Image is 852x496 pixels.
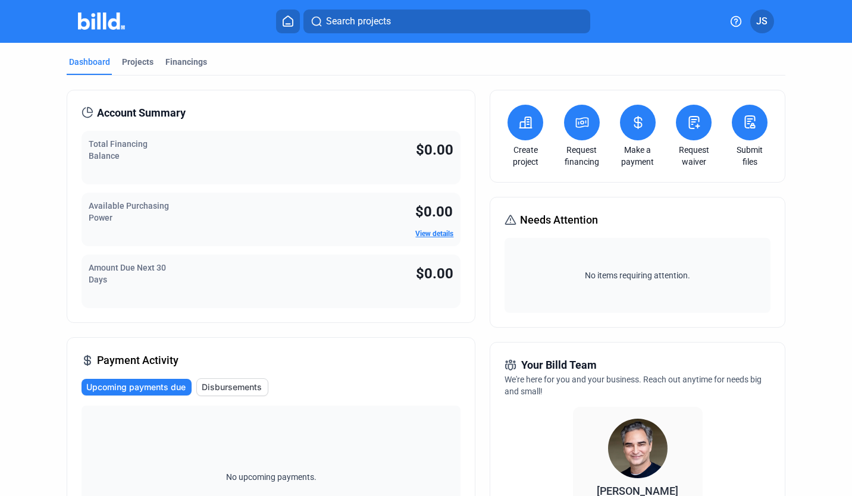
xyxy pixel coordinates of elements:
button: Upcoming payments due [82,379,192,395]
span: No items requiring attention. [509,269,766,281]
span: Account Summary [97,105,186,121]
a: Request financing [561,144,603,168]
span: $0.00 [416,265,453,282]
span: Your Billd Team [521,357,597,373]
a: View details [415,230,453,238]
span: We're here for you and your business. Reach out anytime for needs big and small! [505,375,762,396]
span: JS [756,14,768,29]
a: Create project [505,144,546,168]
span: Search projects [326,14,391,29]
img: Billd Company Logo [78,12,125,30]
span: $0.00 [416,142,453,158]
span: Upcoming payments due [86,381,186,393]
span: Disbursements [202,381,262,393]
img: Territory Manager [608,419,668,478]
div: Projects [122,56,154,68]
button: JS [750,10,774,33]
span: Payment Activity [97,352,178,369]
span: Total Financing Balance [89,139,148,161]
a: Request waiver [673,144,715,168]
div: Financings [165,56,207,68]
span: No upcoming payments. [218,471,324,483]
span: Available Purchasing Power [89,201,169,222]
div: Dashboard [69,56,110,68]
a: Make a payment [617,144,659,168]
a: Submit files [729,144,770,168]
span: Needs Attention [520,212,598,228]
span: $0.00 [415,203,453,220]
button: Search projects [303,10,590,33]
span: Amount Due Next 30 Days [89,263,166,284]
button: Disbursements [196,378,268,396]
